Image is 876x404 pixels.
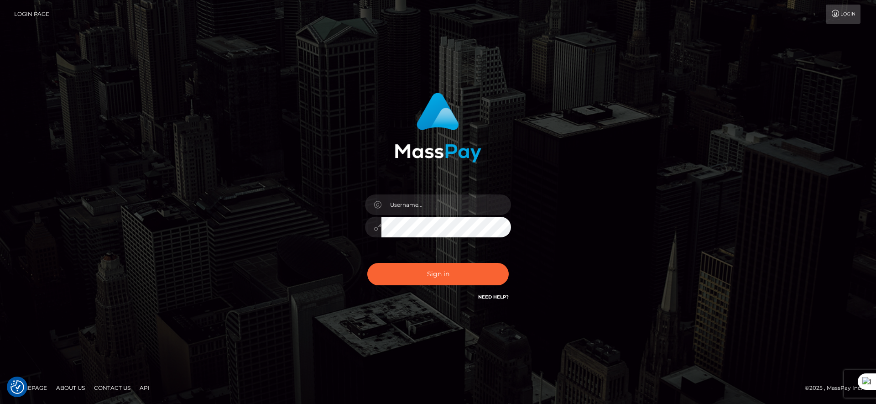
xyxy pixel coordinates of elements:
[367,263,509,285] button: Sign in
[395,93,481,163] img: MassPay Login
[10,380,24,394] img: Revisit consent button
[136,381,153,395] a: API
[14,5,49,24] a: Login Page
[478,294,509,300] a: Need Help?
[90,381,134,395] a: Contact Us
[381,194,511,215] input: Username...
[52,381,89,395] a: About Us
[10,380,24,394] button: Consent Preferences
[805,383,869,393] div: © 2025 , MassPay Inc.
[10,381,51,395] a: Homepage
[826,5,860,24] a: Login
